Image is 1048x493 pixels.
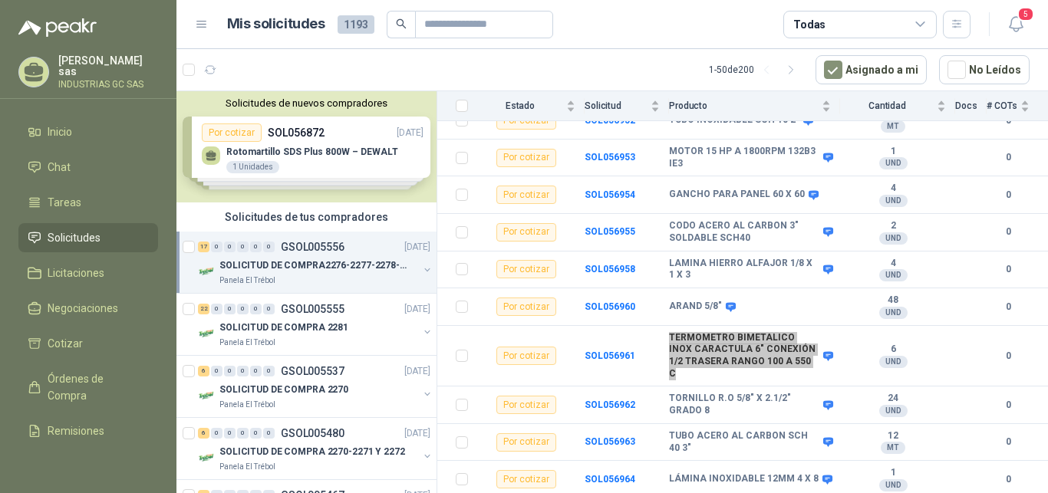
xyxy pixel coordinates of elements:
div: Por cotizar [496,470,556,488]
a: 17 0 0 0 0 0 GSOL005556[DATE] Company LogoSOLICITUD DE COMPRA2276-2277-2278-2284-2285-Panela El T... [198,238,433,287]
div: 22 [198,304,209,314]
div: 17 [198,242,209,252]
div: 0 [237,428,249,439]
a: Tareas [18,188,158,217]
div: 0 [250,242,262,252]
b: 0 [987,398,1030,412]
span: Estado [477,100,563,111]
div: UND [879,307,908,319]
b: LÁMINA INOXIDABLE 12MM 4 X 8 [669,473,819,485]
img: Company Logo [198,386,216,405]
b: SOL056962 [585,399,635,410]
div: 0 [211,304,222,314]
a: Negociaciones [18,294,158,323]
b: 0 [987,262,1030,277]
div: MT [881,442,905,454]
b: 48 [840,294,946,307]
b: SOL056954 [585,189,635,200]
b: 1 [840,467,946,479]
b: TERMOMETRO BIMETALICO INOX CARACTULA 6" CONEXIÓN 1/2 TRASERA RANGO 100 A 550 C [669,332,819,380]
div: UND [879,157,908,169]
b: 0 [987,225,1030,239]
b: 12 [840,430,946,442]
a: Inicio [18,117,158,146]
div: 0 [237,304,249,314]
div: Todas [793,16,826,33]
div: 0 [250,366,262,376]
th: # COTs [987,91,1048,121]
div: 0 [263,304,275,314]
b: GANCHO PARA PANEL 60 X 60 [669,189,805,201]
b: 2 [840,220,946,232]
b: 1 [840,146,946,158]
span: Licitaciones [48,265,104,281]
b: CODO ACERO AL CARBON 3" SOLDABLE SCH40 [669,220,819,244]
a: Órdenes de Compra [18,364,158,410]
div: UND [879,479,908,491]
div: 6 [198,366,209,376]
button: Solicitudes de nuevos compradores [183,97,430,109]
div: Por cotizar [496,396,556,414]
span: 5 [1017,7,1034,21]
a: Chat [18,153,158,182]
a: SOL056964 [585,474,635,485]
b: 6 [840,343,946,356]
b: SOL056953 [585,152,635,163]
p: GSOL005537 [281,366,344,376]
div: Solicitudes de tus compradores [176,202,437,232]
a: SOL056963 [585,436,635,447]
span: Solicitud [585,100,648,111]
span: 1193 [338,15,374,34]
a: SOL056961 [585,350,635,361]
a: Solicitudes [18,223,158,252]
a: Licitaciones [18,258,158,288]
div: 0 [211,428,222,439]
th: Estado [477,91,585,121]
a: Configuración [18,452,158,481]
img: Company Logo [198,262,216,281]
b: 0 [987,349,1030,363]
b: 0 [987,472,1030,487]
div: UND [879,269,908,281]
p: Panela El Trébol [219,274,275,287]
div: 0 [224,304,236,314]
a: SOL056955 [585,226,635,237]
a: 6 0 0 0 0 0 GSOL005537[DATE] Company LogoSOLICITUD DE COMPRA 2270Panela El Trébol [198,362,433,411]
div: 6 [198,428,209,439]
b: 0 [987,150,1030,165]
p: SOLICITUD DE COMPRA 2281 [219,320,348,335]
span: # COTs [987,100,1017,111]
div: UND [879,405,908,417]
b: 24 [840,393,946,405]
div: Por cotizar [496,297,556,316]
th: Cantidad [840,91,955,121]
button: 5 [1002,11,1030,38]
p: SOLICITUD DE COMPRA 2270-2271 Y 2272 [219,445,405,459]
b: TORNILLO R.O 5/8" X 2.1/2" GRADO 8 [669,393,819,416]
p: [DATE] [404,364,430,379]
span: Tareas [48,194,81,211]
div: UND [879,232,908,245]
div: 0 [224,242,236,252]
div: Solicitudes de nuevos compradoresPor cotizarSOL056872[DATE] Rotomartillo SDS Plus 800W – DEWALT1 ... [176,91,437,202]
p: GSOL005556 [281,242,344,252]
div: 0 [224,428,236,439]
a: SOL056960 [585,301,635,312]
div: Por cotizar [496,223,556,242]
p: INDUSTRIAS GC SAS [58,80,158,89]
div: Por cotizar [496,433,556,452]
h1: Mis solicitudes [227,13,325,35]
button: No Leídos [939,55,1030,84]
a: 22 0 0 0 0 0 GSOL005555[DATE] Company LogoSOLICITUD DE COMPRA 2281Panela El Trébol [198,300,433,349]
p: [PERSON_NAME] sas [58,55,158,77]
div: Por cotizar [496,347,556,365]
p: Panela El Trébol [219,461,275,473]
img: Logo peakr [18,18,97,37]
div: UND [879,356,908,368]
div: Por cotizar [496,149,556,167]
span: Órdenes de Compra [48,370,143,404]
b: TUBO ACERO AL CARBON SCH 40 3" [669,430,819,454]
